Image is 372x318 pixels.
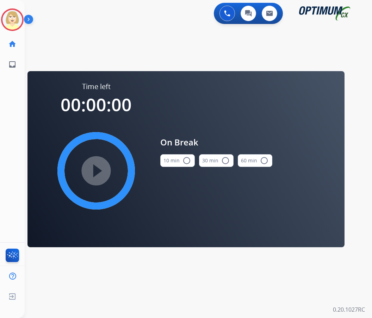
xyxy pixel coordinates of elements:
mat-icon: radio_button_unchecked [221,156,230,165]
img: avatar [2,10,22,30]
span: 00:00:00 [61,93,132,117]
button: 30 min [199,154,234,167]
mat-icon: radio_button_unchecked [260,156,268,165]
mat-icon: home [8,40,17,48]
span: On Break [160,136,272,149]
button: 10 min [160,154,195,167]
span: Time left [82,82,111,92]
mat-icon: radio_button_unchecked [182,156,191,165]
mat-icon: inbox [8,60,17,69]
button: 60 min [238,154,272,167]
p: 0.20.1027RC [333,305,365,314]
